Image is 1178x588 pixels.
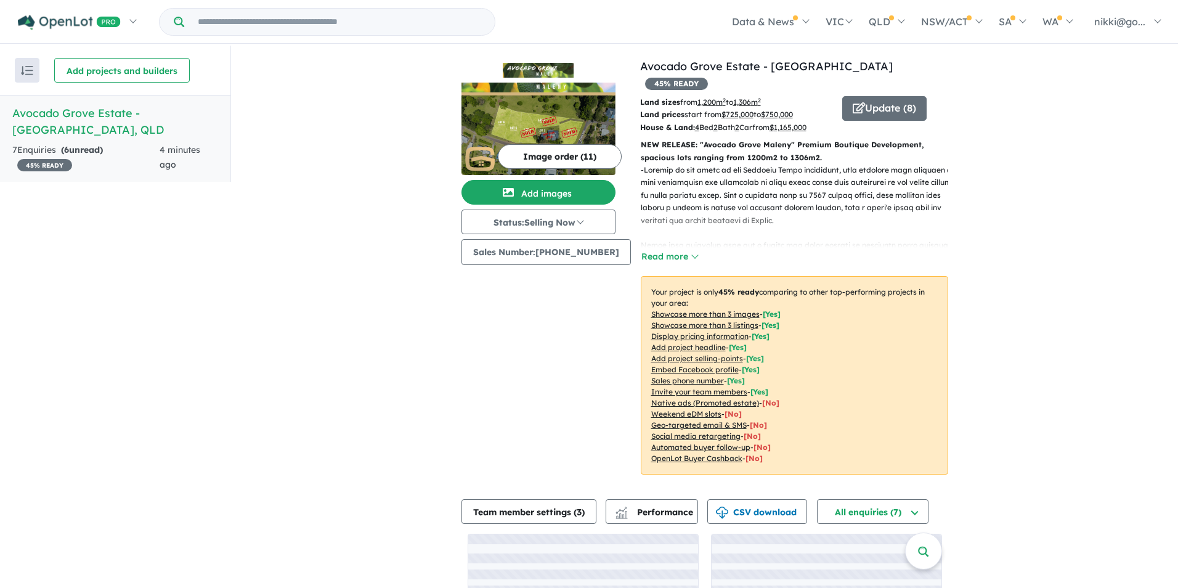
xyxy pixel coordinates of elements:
[461,210,615,234] button: Status:Selling Now
[750,420,767,430] span: [No]
[723,97,726,104] sup: 2
[641,250,699,264] button: Read more
[651,376,724,385] u: Sales phone number
[762,398,779,407] span: [No]
[718,287,759,296] b: 45 % ready
[727,376,745,385] span: [ Yes ]
[461,83,615,175] img: Avocado Grove Estate - Maleny
[754,443,771,452] span: [No]
[17,159,72,171] span: 45 % READY
[744,431,761,441] span: [No]
[817,499,928,524] button: All enquiries (7)
[461,180,615,205] button: Add images
[12,105,218,138] h5: Avocado Grove Estate - [GEOGRAPHIC_DATA] , QLD
[640,59,893,73] a: Avocado Grove Estate - [GEOGRAPHIC_DATA]
[577,507,582,518] span: 3
[750,387,768,396] span: [ Yes ]
[651,321,758,330] u: Showcase more than 3 listings
[641,139,948,164] p: NEW RELEASE: "Avocado Grove Maleny" Premium Boutique Development, spacious lots ranging from 1200...
[651,420,747,430] u: Geo-targeted email & SMS
[640,96,833,108] p: from
[695,123,699,132] u: 4
[729,343,747,352] span: [ Yes ]
[651,365,739,374] u: Embed Facebook profile
[1094,15,1145,28] span: nikki@go...
[842,96,927,121] button: Update (8)
[12,143,160,173] div: 7 Enquir ies
[61,144,103,155] strong: ( unread)
[615,511,628,519] img: bar-chart.svg
[18,15,121,30] img: Openlot PRO Logo White
[742,365,760,374] span: [ Yes ]
[726,97,761,107] span: to
[733,97,761,107] u: 1,306 m
[187,9,492,35] input: Try estate name, suburb, builder or developer
[758,97,761,104] sup: 2
[651,332,749,341] u: Display pricing information
[617,507,693,518] span: Performance
[641,164,958,453] p: - Loremip do sit ametc ad eli Seddoeiu Tempo incididunt, utla etdolore magn aliquaen a mini venia...
[160,144,200,170] span: 4 minutes ago
[461,499,596,524] button: Team member settings (3)
[651,398,759,407] u: Native ads (Promoted estate)
[461,58,615,175] a: Avocado Grove Estate - Maleny LogoAvocado Grove Estate - Maleny
[466,63,611,78] img: Avocado Grove Estate - Maleny Logo
[651,343,726,352] u: Add project headline
[697,97,726,107] u: 1,200 m
[746,354,764,363] span: [ Yes ]
[725,409,742,419] span: [No]
[716,507,728,519] img: download icon
[615,507,627,513] img: line-chart.svg
[651,409,721,419] u: Weekend eDM slots
[651,454,742,463] u: OpenLot Buyer Cashback
[640,123,695,132] b: House & Land:
[640,121,833,134] p: Bed Bath Car from
[641,276,948,475] p: Your project is only comparing to other top-performing projects in your area: - - - - - - - - - -...
[754,110,793,119] span: to
[735,123,739,132] u: 2
[645,78,708,90] span: 45 % READY
[651,387,747,396] u: Invite your team members
[762,321,779,330] span: [ Yes ]
[640,108,833,121] p: start from
[651,354,743,363] u: Add project selling-points
[461,239,631,265] button: Sales Number:[PHONE_NUMBER]
[763,309,781,319] span: [ Yes ]
[651,309,760,319] u: Showcase more than 3 images
[651,443,750,452] u: Automated buyer follow-up
[745,454,763,463] span: [No]
[713,123,718,132] u: 2
[707,499,807,524] button: CSV download
[64,144,69,155] span: 6
[606,499,698,524] button: Performance
[761,110,793,119] u: $ 750,000
[651,431,741,441] u: Social media retargeting
[721,110,754,119] u: $ 725,000
[21,66,33,75] img: sort.svg
[498,144,622,169] button: Image order (11)
[752,332,770,341] span: [ Yes ]
[640,110,684,119] b: Land prices
[640,97,680,107] b: Land sizes
[770,123,806,132] u: $ 1,165,000
[54,58,190,83] button: Add projects and builders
